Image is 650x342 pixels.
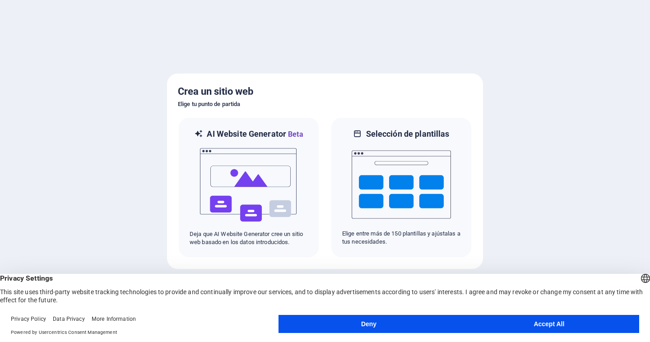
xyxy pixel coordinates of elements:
[178,117,320,258] div: AI Website GeneratorBetaaiDeja que AI Website Generator cree un sitio web basado en los datos int...
[178,84,472,99] h5: Crea un sitio web
[330,117,472,258] div: Selección de plantillasElige entre más de 150 plantillas y ajústalas a tus necesidades.
[366,129,450,139] h6: Selección de plantillas
[286,130,303,139] span: Beta
[342,230,460,246] p: Elige entre más de 150 plantillas y ajústalas a tus necesidades.
[207,129,303,140] h6: AI Website Generator
[178,99,472,110] h6: Elige tu punto de partida
[190,230,308,246] p: Deja que AI Website Generator cree un sitio web basado en los datos introducidos.
[199,140,298,230] img: ai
